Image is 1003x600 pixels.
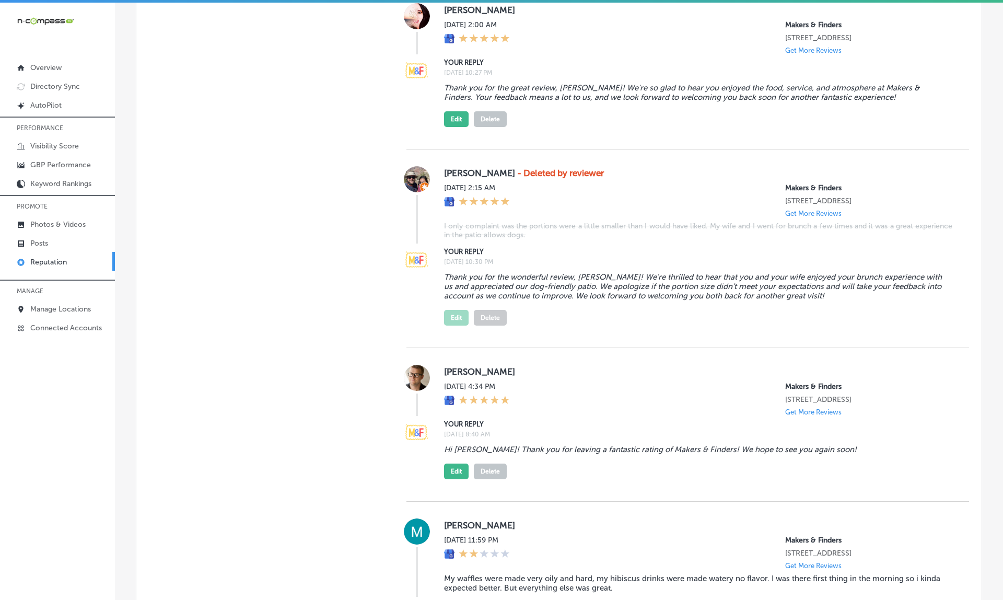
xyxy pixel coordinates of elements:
p: Get More Reviews [785,47,842,54]
label: [PERSON_NAME] [444,168,952,178]
blockquote: Hi [PERSON_NAME]! Thank you for leaving a fantastic rating of Makers & Finders! We hope to see yo... [444,445,952,454]
label: [DATE] 10:27 PM [444,69,952,76]
p: Connected Accounts [30,324,102,332]
p: Manage Locations [30,305,91,314]
p: 2120 Festival Plaza Drive Unit 140 [785,395,952,404]
img: Image [404,246,430,272]
label: [DATE] 2:15 AM [444,183,510,192]
blockquote: My waffles were made very oily and hard, my hibiscus drinks were made watery no flavor. I was the... [444,574,952,593]
blockquote: I only complaint was the portions were a little smaller than I would have liked. My wife and I we... [444,222,952,239]
p: Overview [30,63,62,72]
p: Makers & Finders [785,20,952,29]
strong: - Deleted by reviewer [517,168,604,178]
label: [DATE] 10:30 PM [444,258,952,266]
img: 660ab0bf-5cc7-4cb8-ba1c-48b5ae0f18e60NCTV_CLogo_TV_Black_-500x88.png [17,16,74,26]
button: Delete [474,111,507,127]
button: Delete [474,464,507,479]
label: YOUR REPLY [444,420,952,428]
div: 5 Stars [459,395,510,407]
p: Posts [30,239,48,248]
label: [DATE] 8:40 AM [444,431,952,438]
p: Get More Reviews [785,210,842,217]
img: Image [404,57,430,83]
blockquote: Thank you for the wonderful review, [PERSON_NAME]! We're thrilled to hear that you and your wife ... [444,272,952,301]
blockquote: Thank you for the great review, [PERSON_NAME]! We're so glad to hear you enjoyed the food, servic... [444,83,952,102]
p: GBP Performance [30,160,91,169]
p: Visibility Score [30,142,79,151]
button: Edit [444,111,469,127]
p: Get More Reviews [785,408,842,416]
p: 2120 Festival Plaza Drive Unit 140 [785,33,952,42]
p: Makers & Finders [785,382,952,391]
p: Reputation [30,258,67,267]
p: 2120 Festival Plaza Drive Unit 140 [785,549,952,558]
p: 2120 Festival Plaza Drive Unit 140 [785,197,952,205]
p: Keyword Rankings [30,179,91,188]
div: 2 Stars [459,549,510,560]
p: Makers & Finders [785,536,952,545]
button: Edit [444,464,469,479]
label: YOUR REPLY [444,248,952,256]
label: [DATE] 4:34 PM [444,382,510,391]
label: [DATE] 2:00 AM [444,20,510,29]
p: Directory Sync [30,82,80,91]
p: Get More Reviews [785,562,842,570]
button: Delete [474,310,507,326]
label: [DATE] 11:59 PM [444,536,510,545]
p: Makers & Finders [785,183,952,192]
label: [PERSON_NAME] [444,366,952,377]
button: Edit [444,310,469,326]
p: AutoPilot [30,101,62,110]
label: [PERSON_NAME] [444,5,952,15]
label: [PERSON_NAME] [444,520,952,530]
label: YOUR REPLY [444,59,952,66]
div: 5 Stars [459,33,510,45]
img: Image [404,419,430,445]
p: Photos & Videos [30,220,86,229]
div: 5 Stars [459,197,510,208]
